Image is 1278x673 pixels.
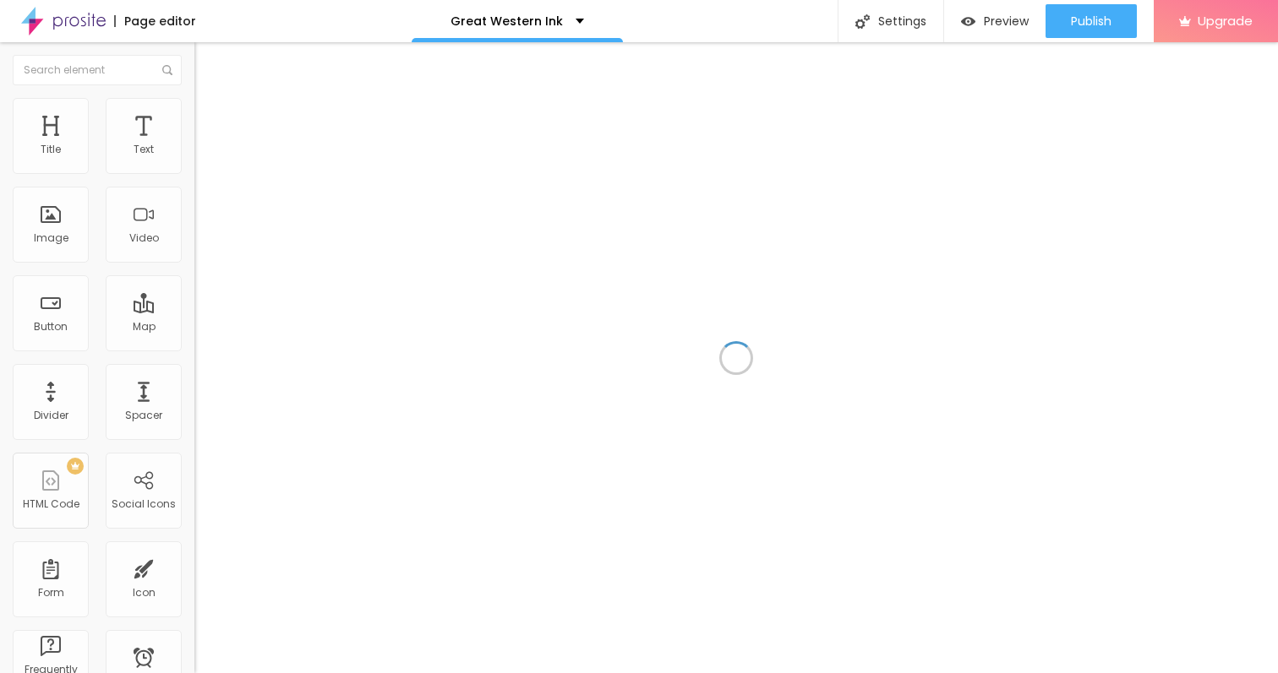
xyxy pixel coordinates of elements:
div: Video [129,232,159,244]
div: HTML Code [23,498,79,510]
div: Spacer [125,410,162,421]
input: Search element [13,55,182,85]
div: Form [38,587,64,599]
div: Social Icons [112,498,176,510]
img: Icone [162,65,172,75]
div: Text [134,144,154,155]
div: Map [133,321,156,333]
div: Icon [133,587,156,599]
span: Preview [984,14,1029,28]
button: Publish [1046,4,1137,38]
div: Divider [34,410,68,421]
div: Button [34,321,68,333]
button: Preview [944,4,1046,38]
div: Image [34,232,68,244]
img: Icone [855,14,870,29]
span: Publish [1071,14,1111,28]
div: Title [41,144,61,155]
p: Great Western Ink [451,15,563,27]
img: view-1.svg [961,14,975,29]
span: Upgrade [1198,14,1253,28]
div: Page editor [114,15,196,27]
